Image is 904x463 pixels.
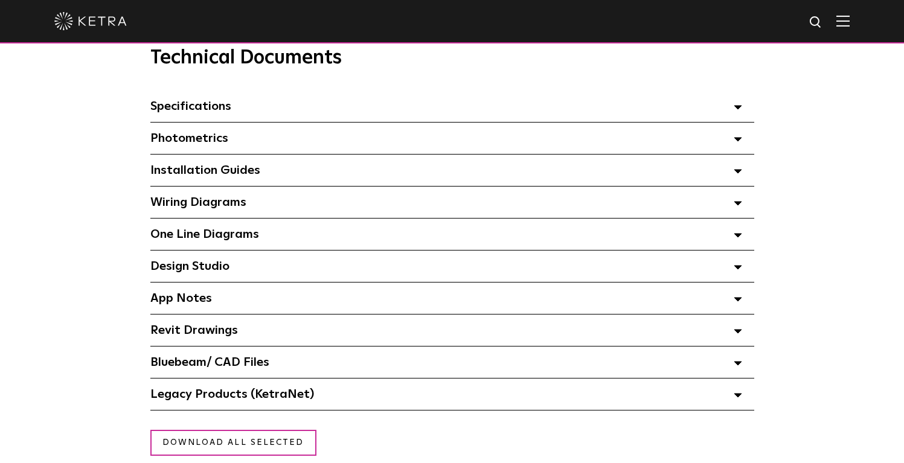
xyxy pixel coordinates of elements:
a: Download all selected [150,430,316,456]
span: Revit Drawings [150,324,238,336]
img: Hamburger%20Nav.svg [836,15,850,27]
h3: Technical Documents [150,46,754,69]
img: ketra-logo-2019-white [54,12,127,30]
img: search icon [809,15,824,30]
span: Bluebeam/ CAD Files [150,356,269,368]
span: Design Studio [150,260,229,272]
span: Wiring Diagrams [150,196,246,208]
span: One Line Diagrams [150,228,259,240]
span: Specifications [150,100,231,112]
span: Installation Guides [150,164,260,176]
span: Legacy Products (KetraNet) [150,388,314,400]
span: App Notes [150,292,212,304]
span: Photometrics [150,132,228,144]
